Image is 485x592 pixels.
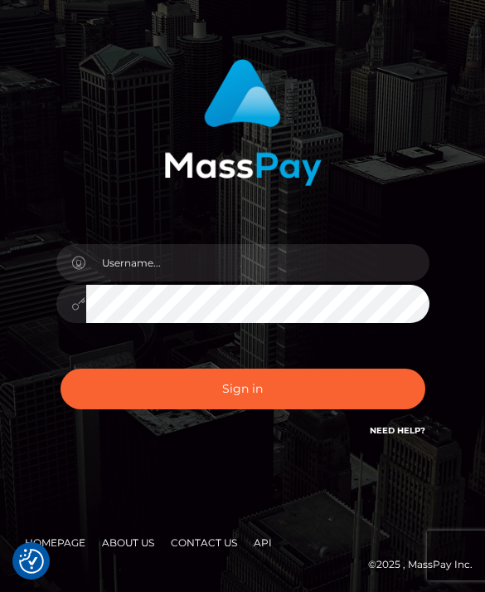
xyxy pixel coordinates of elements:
a: Contact Us [164,530,244,555]
button: Consent Preferences [19,549,44,574]
a: Need Help? [370,425,425,436]
a: Homepage [18,530,92,555]
img: MassPay Login [164,59,322,186]
button: Sign in [61,369,425,409]
input: Username... [86,244,429,281]
img: Revisit consent button [19,549,44,574]
a: About Us [95,530,161,555]
div: © 2025 , MassPay Inc. [12,555,473,574]
a: API [247,530,279,555]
